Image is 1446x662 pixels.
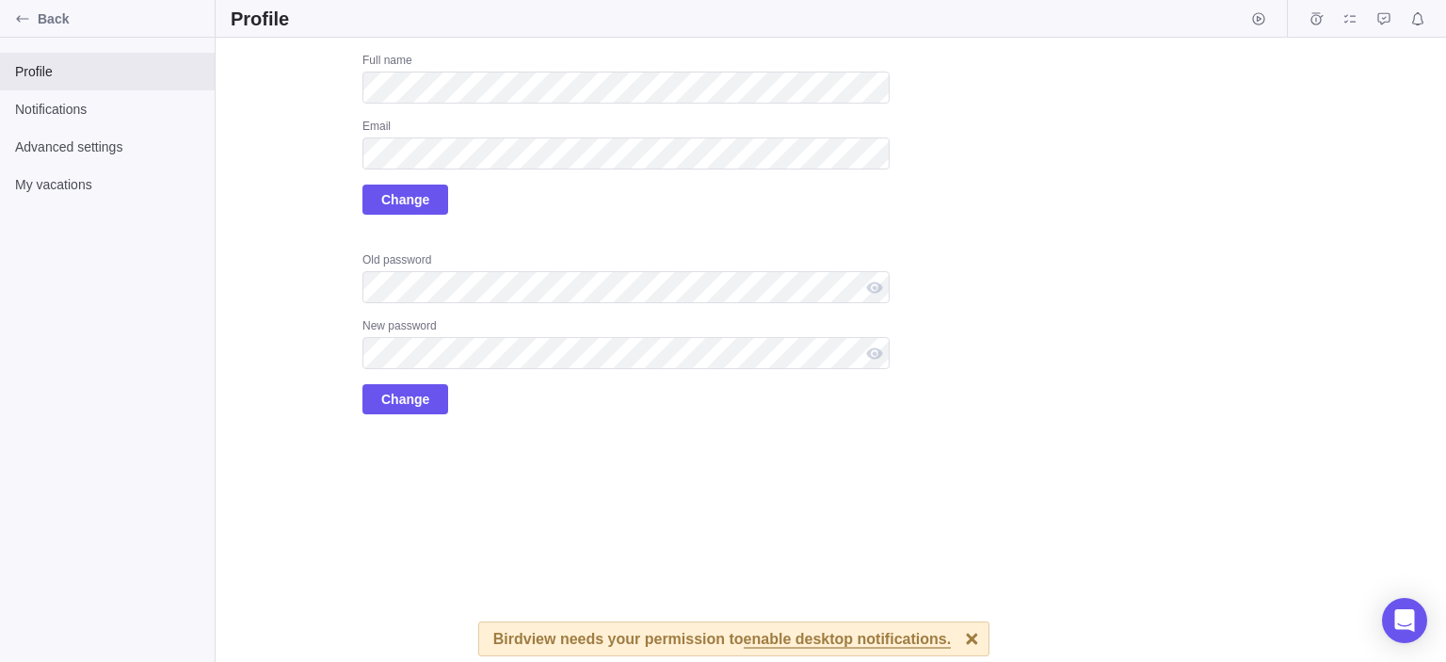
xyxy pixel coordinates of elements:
[381,388,429,411] span: Change
[231,6,289,32] h2: Profile
[362,252,890,271] div: Old password
[362,318,890,337] div: New password
[1405,14,1431,29] a: Notifications
[38,9,207,28] span: Back
[1245,6,1272,32] span: Start timer
[362,185,448,215] span: Change
[362,72,890,104] input: Full name
[15,175,200,194] span: My vacations
[362,53,890,72] div: Full name
[15,62,200,81] span: Profile
[362,137,890,170] input: Email
[1303,6,1329,32] span: Time logs
[362,337,890,369] input: New password
[1405,6,1431,32] span: Notifications
[1371,14,1397,29] a: Approval requests
[362,384,448,414] span: Change
[362,271,890,303] input: Old password
[493,622,951,655] div: Birdview needs your permission to
[1303,14,1329,29] a: Time logs
[15,100,200,119] span: Notifications
[1371,6,1397,32] span: Approval requests
[381,188,429,211] span: Change
[15,137,200,156] span: Advanced settings
[744,632,951,649] span: enable desktop notifications.
[1382,598,1427,643] div: Open Intercom Messenger
[362,119,890,137] div: Email
[1337,6,1363,32] span: My assignments
[1337,14,1363,29] a: My assignments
